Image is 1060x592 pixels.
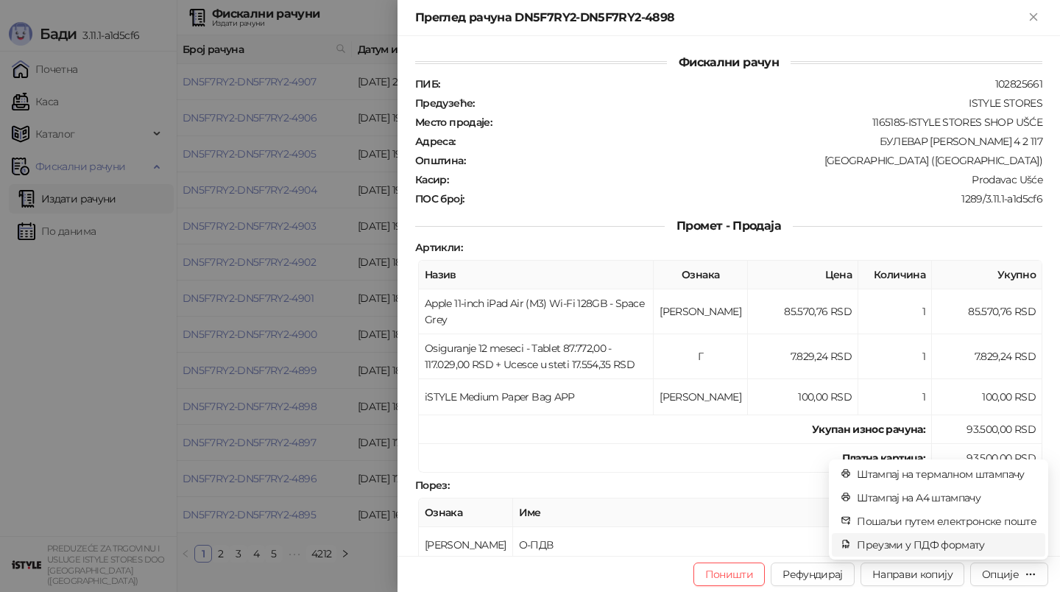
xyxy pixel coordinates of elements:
[654,334,748,379] td: Г
[932,444,1042,473] td: 93.500,00 RSD
[654,379,748,415] td: [PERSON_NAME]
[748,379,858,415] td: 100,00 RSD
[654,289,748,334] td: [PERSON_NAME]
[748,289,858,334] td: 85.570,76 RSD
[513,527,873,563] td: О-ПДВ
[842,451,925,465] strong: Платна картица :
[932,379,1042,415] td: 100,00 RSD
[419,261,654,289] th: Назив
[415,77,439,91] strong: ПИБ :
[858,334,932,379] td: 1
[415,241,462,254] strong: Артикли :
[667,55,791,69] span: Фискални рачун
[476,96,1044,110] div: ISTYLE STORES
[415,192,464,205] strong: ПОС број :
[419,527,513,563] td: [PERSON_NAME]
[812,423,925,436] strong: Укупан износ рачуна :
[932,415,1042,444] td: 93.500,00 RSD
[858,289,932,334] td: 1
[513,498,873,527] th: Име
[771,563,855,586] button: Рефундирај
[932,289,1042,334] td: 85.570,76 RSD
[450,173,1044,186] div: Prodavac Ušće
[419,498,513,527] th: Ознака
[465,192,1044,205] div: 1289/3.11.1-a1d5cf6
[457,135,1044,148] div: БУЛЕВАР [PERSON_NAME] 4 2 117
[970,563,1048,586] button: Опције
[858,261,932,289] th: Количина
[415,479,449,492] strong: Порез :
[419,289,654,334] td: Apple 11-inch iPad Air (M3) Wi-Fi 128GB - Space Grey
[932,334,1042,379] td: 7.829,24 RSD
[693,563,766,586] button: Поништи
[419,334,654,379] td: Osiguranje 12 meseci - Tablet 87.772,00 - 117.029,00 RSD + Ucesce u steti 17.554,35 RSD
[415,173,448,186] strong: Касир :
[493,116,1044,129] div: 1165185-ISTYLE STORES SHOP UŠĆE
[857,537,1036,553] span: Преузми у ПДФ формату
[415,116,492,129] strong: Место продаје :
[415,154,465,167] strong: Општина :
[654,261,748,289] th: Ознака
[857,513,1036,529] span: Пошаљи путем електронске поште
[1025,9,1042,27] button: Close
[748,261,858,289] th: Цена
[858,379,932,415] td: 1
[441,77,1044,91] div: 102825661
[982,568,1019,581] div: Опције
[415,135,456,148] strong: Адреса :
[415,96,475,110] strong: Предузеће :
[872,568,953,581] span: Направи копију
[748,334,858,379] td: 7.829,24 RSD
[857,466,1036,482] span: Штампај на термалном штампачу
[665,219,793,233] span: Промет - Продаја
[415,9,1025,27] div: Преглед рачуна DN5F7RY2-DN5F7RY2-4898
[861,563,964,586] button: Направи копију
[419,379,654,415] td: iSTYLE Medium Paper Bag APP
[467,154,1044,167] div: [GEOGRAPHIC_DATA] ([GEOGRAPHIC_DATA])
[857,490,1036,506] span: Штампај на А4 штампачу
[932,261,1042,289] th: Укупно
